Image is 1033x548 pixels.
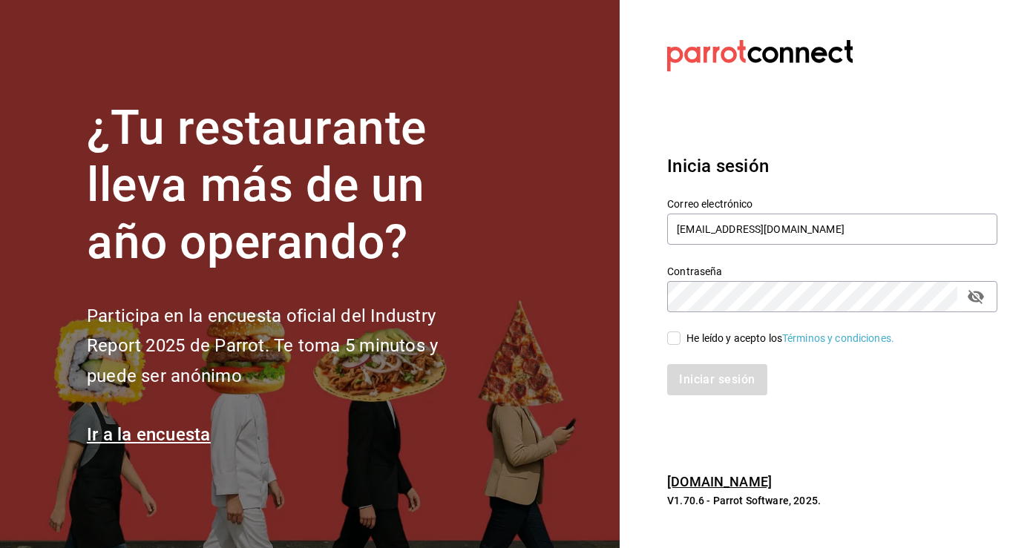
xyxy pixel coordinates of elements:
h1: ¿Tu restaurante lleva más de un año operando? [87,100,488,271]
p: V1.70.6 - Parrot Software, 2025. [667,493,997,508]
a: [DOMAIN_NAME] [667,474,772,489]
a: Términos y condiciones. [782,332,894,344]
label: Contraseña [667,266,997,277]
input: Ingresa tu correo electrónico [667,214,997,245]
h3: Inicia sesión [667,153,997,179]
button: passwordField [963,284,988,309]
div: He leído y acepto los [686,331,894,346]
a: Ir a la encuesta [87,424,211,445]
h2: Participa en la encuesta oficial del Industry Report 2025 de Parrot. Te toma 5 minutos y puede se... [87,301,488,392]
label: Correo electrónico [667,199,997,209]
